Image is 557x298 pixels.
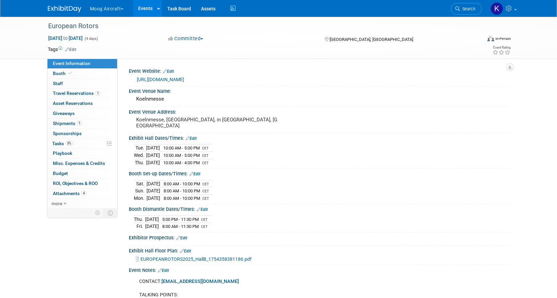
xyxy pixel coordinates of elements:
[134,187,147,195] td: Sun.
[48,169,117,178] a: Budget
[48,69,117,78] a: Booth
[163,145,200,151] span: 10:00 AM - 5:00 PM
[158,268,169,273] a: Edit
[180,249,191,253] a: Edit
[495,36,511,41] div: In-Person
[136,117,280,129] pre: Koelnmesse, [GEOGRAPHIC_DATA], in [GEOGRAPHIC_DATA], [GEOGRAPHIC_DATA]
[197,207,208,212] a: Edit
[66,141,73,146] span: 0%
[92,208,104,217] td: Personalize Event Tab Strip
[53,91,100,96] span: Travel Reservations
[186,136,197,141] a: Edit
[48,179,117,188] a: ROI, Objectives & ROO
[134,94,504,104] div: Koelnmesse
[129,204,509,213] div: Booth Dismantle Dates/Times:
[163,160,200,165] span: 10:00 AM - 4:00 PM
[330,37,413,42] span: [GEOGRAPHIC_DATA], [GEOGRAPHIC_DATA]
[129,133,509,142] div: Exhibit Hall Dates/Times:
[201,225,208,229] span: CET
[48,148,117,158] a: Playbook
[48,109,117,118] a: Giveaways
[129,246,509,254] div: Exhibit Hall Floor Plan:
[53,81,63,86] span: Staff
[48,59,117,68] a: Event Information
[202,154,209,158] span: CET
[202,196,209,201] span: CET
[201,218,208,222] span: CET
[77,121,82,126] span: 1
[48,79,117,88] a: Staff
[164,196,200,201] span: 8:00 AM - 10:00 PM
[69,71,72,75] i: Booth reservation complete
[146,159,160,166] td: [DATE]
[202,182,209,186] span: CET
[141,256,252,262] span: EUROPEANROTORS2025_HallB_1754358381186.pdf
[492,46,510,49] div: Event Rating
[48,159,117,168] a: Misc. Expenses & Credits
[129,265,509,274] div: Event Notes:
[147,194,160,201] td: [DATE]
[451,3,482,15] a: Search
[147,180,160,187] td: [DATE]
[487,36,494,41] img: Format-Inperson.png
[166,35,206,42] button: Committed
[53,71,73,76] span: Booth
[202,189,209,193] span: CET
[176,236,187,240] a: Edit
[48,88,117,98] a: Travel Reservations1
[202,146,209,151] span: CET
[81,191,86,196] span: 4
[129,66,509,75] div: Event Website:
[48,119,117,128] a: Shipments1
[137,77,184,82] a: [URL][DOMAIN_NAME]
[202,161,209,165] span: CET
[136,256,252,262] a: EUROPEANROTORS2025_HallB_1754358381186.pdf
[48,99,117,108] a: Asset Reservations
[53,161,105,166] span: Misc. Expenses & Credits
[189,172,200,176] a: Edit
[134,144,146,152] td: Tue.
[460,6,475,11] span: Search
[53,131,82,136] span: Sponsorships
[134,180,147,187] td: Sat.
[53,111,75,116] span: Giveaways
[163,69,174,74] a: Edit
[145,223,159,230] td: [DATE]
[164,188,200,193] span: 8:00 AM - 10:00 PM
[53,171,68,176] span: Budget
[48,6,81,12] img: ExhibitDay
[46,20,472,32] div: European Rotors
[53,101,93,106] span: Asset Reservations
[129,169,509,177] div: Booth Set-up Dates/Times:
[48,129,117,138] a: Sponsorships
[163,153,200,158] span: 10:00 AM - 5:00 PM
[48,139,117,148] a: Tasks0%
[490,2,503,15] img: Kathryn Germony
[162,224,199,229] span: 8:00 AM - 11:30 PM
[103,208,117,217] td: Toggle Event Tabs
[48,46,76,53] td: Tags
[95,91,100,96] span: 1
[146,144,160,152] td: [DATE]
[53,191,86,196] span: Attachments
[162,217,199,222] span: 5:00 PM - 11:30 PM
[147,187,160,195] td: [DATE]
[53,181,98,186] span: ROI, Objectives & ROO
[48,189,117,198] a: Attachments4
[48,199,117,208] a: more
[134,194,147,201] td: Mon.
[129,233,509,241] div: Exhibitor Prospectus:
[442,35,511,45] div: Event Format
[162,279,239,284] a: [EMAIL_ADDRESS][DOMAIN_NAME]
[134,159,146,166] td: Thu.
[134,152,146,159] td: Wed.
[65,47,76,52] a: Edit
[84,37,98,41] span: (4 days)
[134,223,145,230] td: Fri.
[52,141,73,146] span: Tasks
[53,121,82,126] span: Shipments
[62,36,69,41] span: to
[52,201,62,206] span: more
[129,107,509,115] div: Event Venue Address:
[48,35,83,41] span: [DATE] [DATE]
